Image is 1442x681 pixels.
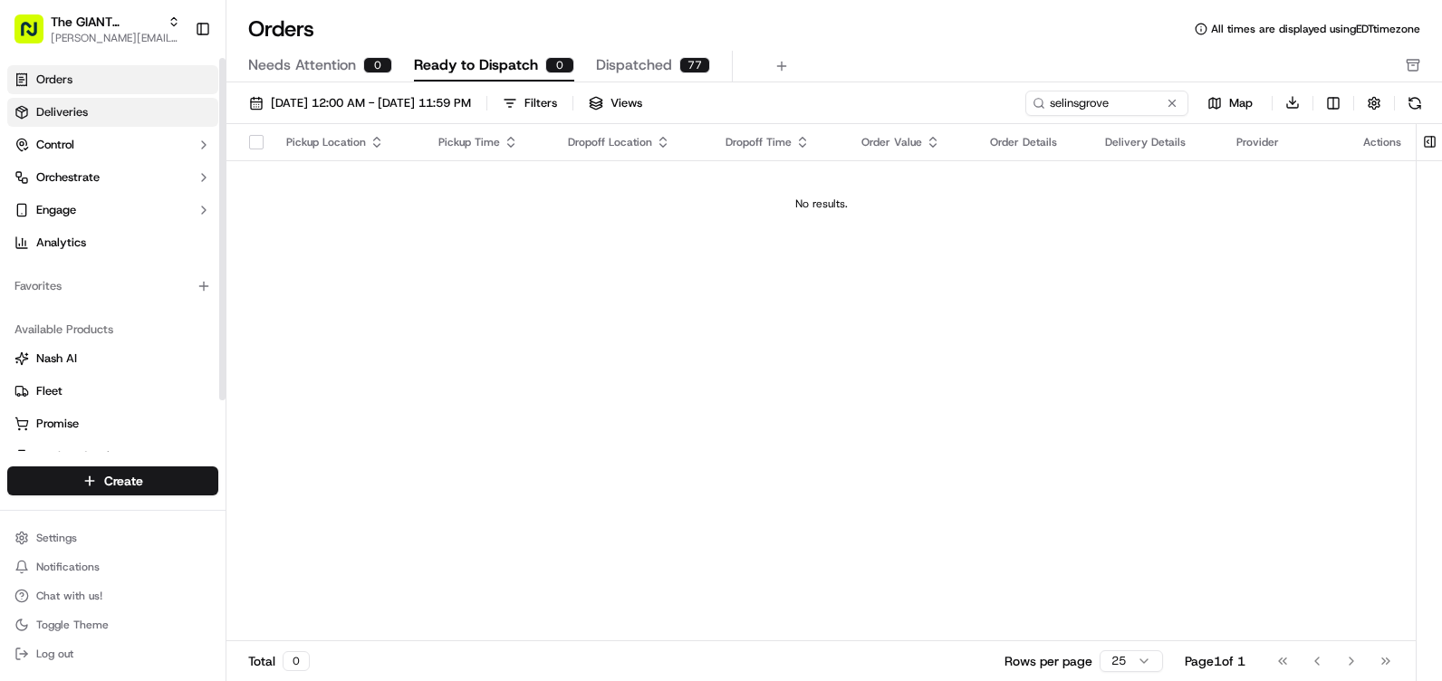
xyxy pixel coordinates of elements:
[241,91,479,116] button: [DATE] 12:00 AM - [DATE] 11:59 PM
[568,135,697,149] div: Dropoff Location
[153,264,168,279] div: 💻
[7,163,218,192] button: Orchestrate
[248,14,314,43] h1: Orders
[36,531,77,545] span: Settings
[18,72,330,101] p: Welcome 👋
[7,409,218,438] button: Promise
[62,173,297,191] div: Start new chat
[7,98,218,127] a: Deliveries
[7,583,218,609] button: Chat with us!
[726,135,832,149] div: Dropoff Time
[545,57,574,73] div: 0
[36,235,86,251] span: Analytics
[7,641,218,667] button: Log out
[438,135,540,149] div: Pickup Time
[7,7,187,51] button: The GIANT Company[PERSON_NAME][EMAIL_ADDRESS][PERSON_NAME][DOMAIN_NAME]
[7,196,218,225] button: Engage
[104,472,143,490] span: Create
[18,264,33,279] div: 📗
[51,13,160,31] button: The GIANT Company
[1236,135,1334,149] div: Provider
[7,612,218,638] button: Toggle Theme
[596,54,672,76] span: Dispatched
[1402,91,1428,116] button: Refresh
[180,307,219,321] span: Pylon
[36,104,88,120] span: Deliveries
[1005,652,1092,670] p: Rows per page
[18,173,51,206] img: 1736555255976-a54dd68f-1ca7-489b-9aae-adbdc363a1c4
[679,57,710,73] div: 77
[47,117,326,136] input: Got a question? Start typing here...
[7,344,218,373] button: Nash AI
[7,315,218,344] div: Available Products
[861,135,962,149] div: Order Value
[146,255,298,288] a: 💻API Documentation
[36,137,74,153] span: Control
[36,560,100,574] span: Notifications
[51,31,180,45] button: [PERSON_NAME][EMAIL_ADDRESS][PERSON_NAME][DOMAIN_NAME]
[36,202,76,218] span: Engage
[1363,135,1401,149] div: Actions
[36,169,100,186] span: Orchestrate
[36,263,139,281] span: Knowledge Base
[524,95,557,111] div: Filters
[171,263,291,281] span: API Documentation
[7,272,218,301] div: Favorites
[286,135,409,149] div: Pickup Location
[7,65,218,94] a: Orders
[7,466,218,495] button: Create
[36,589,102,603] span: Chat with us!
[1229,95,1253,111] span: Map
[363,57,392,73] div: 0
[610,95,642,111] span: Views
[14,448,211,465] a: Product Catalog
[7,377,218,406] button: Fleet
[36,350,77,367] span: Nash AI
[581,91,650,116] button: Views
[1196,92,1264,114] button: Map
[36,448,123,465] span: Product Catalog
[234,197,1408,211] div: No results.
[14,416,211,432] a: Promise
[248,651,310,671] div: Total
[14,350,211,367] a: Nash AI
[283,651,310,671] div: 0
[128,306,219,321] a: Powered byPylon
[11,255,146,288] a: 📗Knowledge Base
[36,383,62,399] span: Fleet
[36,618,109,632] span: Toggle Theme
[7,442,218,471] button: Product Catalog
[7,228,218,257] a: Analytics
[495,91,565,116] button: Filters
[18,18,54,54] img: Nash
[1025,91,1188,116] input: Type to search
[248,54,356,76] span: Needs Attention
[62,191,229,206] div: We're available if you need us!
[7,130,218,159] button: Control
[36,416,79,432] span: Promise
[271,95,471,111] span: [DATE] 12:00 AM - [DATE] 11:59 PM
[414,54,538,76] span: Ready to Dispatch
[14,383,211,399] a: Fleet
[7,525,218,551] button: Settings
[7,554,218,580] button: Notifications
[990,135,1076,149] div: Order Details
[1211,22,1420,36] span: All times are displayed using EDT timezone
[1185,652,1245,670] div: Page 1 of 1
[36,72,72,88] span: Orders
[1105,135,1207,149] div: Delivery Details
[36,647,73,661] span: Log out
[308,178,330,200] button: Start new chat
